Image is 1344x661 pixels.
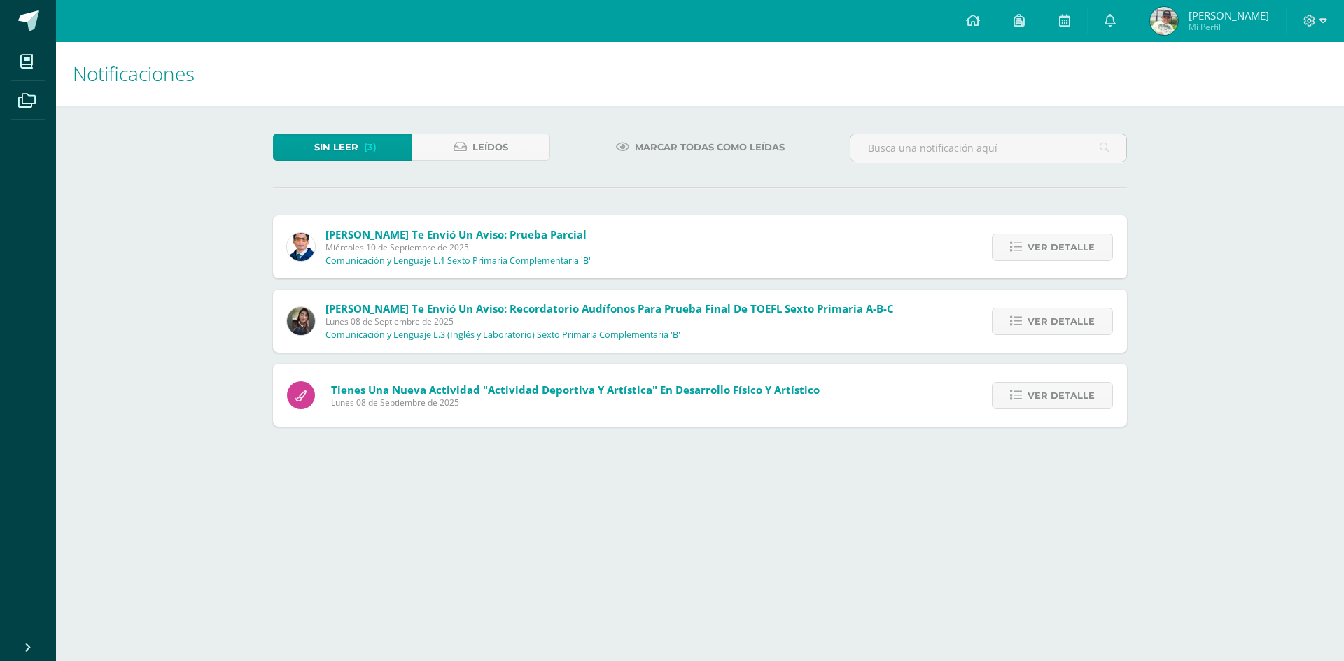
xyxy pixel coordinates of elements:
[325,227,587,241] span: [PERSON_NAME] te envió un aviso: Prueba Parcial
[287,233,315,261] img: 059ccfba660c78d33e1d6e9d5a6a4bb6.png
[314,134,358,160] span: Sin leer
[287,307,315,335] img: f727c7009b8e908c37d274233f9e6ae1.png
[1028,383,1095,408] span: Ver detalle
[598,134,802,161] a: Marcar todas como leídas
[635,134,785,160] span: Marcar todas como leídas
[325,255,591,266] p: Comunicación y Lenguaje L.1 Sexto Primaria Complementaria 'B'
[325,301,894,315] span: [PERSON_NAME] te envió un aviso: Recordatorio audífonos para prueba Final de TOEFL sexto Primaria...
[325,329,680,341] p: Comunicación y Lenguaje L.3 (Inglés y Laboratorio) Sexto Primaria Complementaria 'B'
[412,134,550,161] a: Leídos
[364,134,377,160] span: (3)
[273,134,412,161] a: Sin leer(3)
[325,315,894,327] span: Lunes 08 de Septiembre de 2025
[1028,234,1095,260] span: Ver detalle
[472,134,508,160] span: Leídos
[331,397,820,408] span: Lunes 08 de Septiembre de 2025
[1028,308,1095,334] span: Ver detalle
[1189,21,1269,33] span: Mi Perfil
[1150,7,1178,35] img: 0ca1aeff76eb74bef34b7ea0d128f9b1.png
[1189,8,1269,22] span: [PERSON_NAME]
[331,383,820,397] span: Tienes una nueva actividad "Actividad Deportiva y Artística" En Desarrollo Físico y Artístico
[73,60,195,87] span: Notificaciones
[850,134,1126,162] input: Busca una notificación aquí
[325,241,591,253] span: Miércoles 10 de Septiembre de 2025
